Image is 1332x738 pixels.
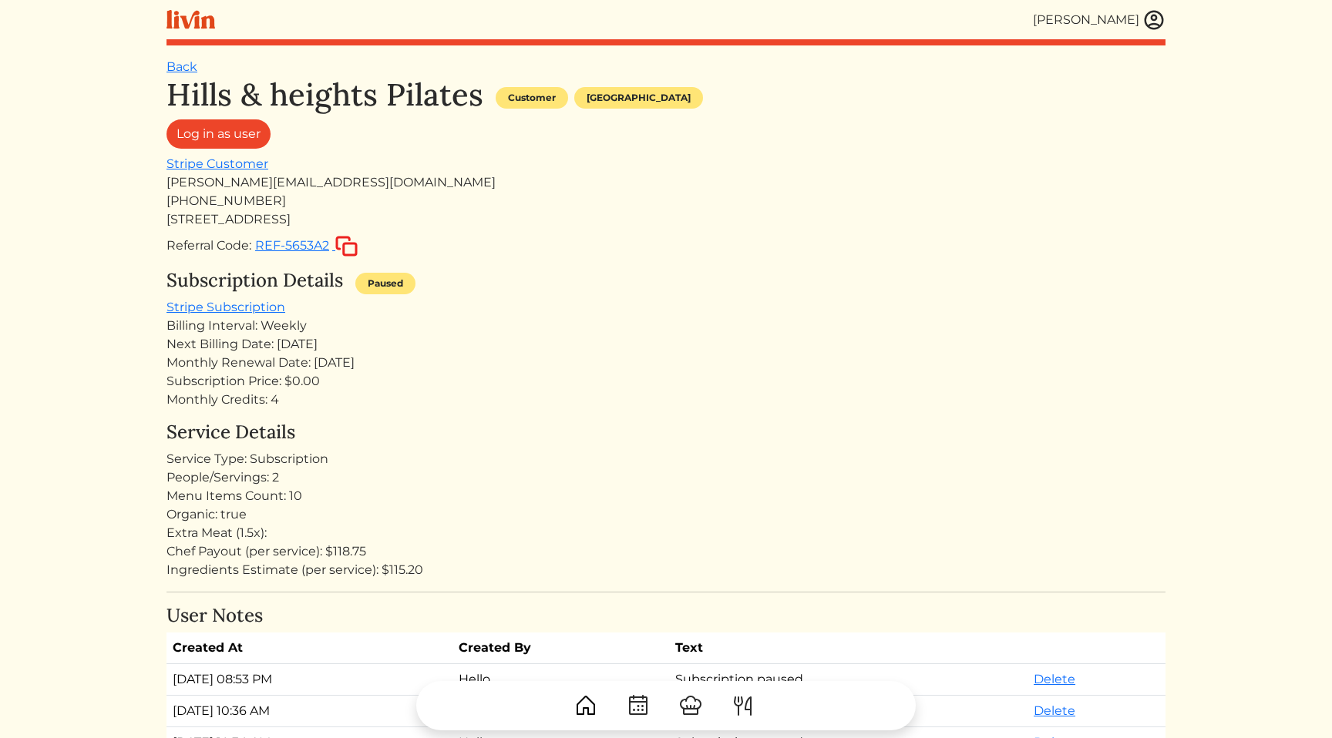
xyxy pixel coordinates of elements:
[166,192,1165,210] div: [PHONE_NUMBER]
[166,119,271,149] a: Log in as user
[1033,11,1139,29] div: [PERSON_NAME]
[166,210,1165,229] div: [STREET_ADDRESS]
[166,605,1165,627] h4: User Notes
[669,664,1028,696] td: Subscription paused
[255,238,329,253] span: REF-5653A2
[573,693,598,718] img: House-9bf13187bcbb5817f509fe5e7408150f90897510c4275e13d0d5fca38e0b5951.svg
[166,270,343,292] h4: Subscription Details
[166,59,197,74] a: Back
[166,156,268,171] a: Stripe Customer
[335,236,358,257] img: copy-c88c4d5ff2289bbd861d3078f624592c1430c12286b036973db34a3c10e19d95.svg
[452,664,669,696] td: Hello
[166,468,1165,487] div: People/Servings: 2
[254,235,358,257] button: REF-5653A2
[166,317,1165,335] div: Billing Interval: Weekly
[166,238,251,253] span: Referral Code:
[166,542,1165,561] div: Chef Payout (per service): $118.75
[166,354,1165,372] div: Monthly Renewal Date: [DATE]
[166,505,1165,524] div: Organic: true
[166,10,215,29] img: livin-logo-a0d97d1a881af30f6274990eb6222085a2533c92bbd1e4f22c21b4f0d0e3210c.svg
[574,87,703,109] div: [GEOGRAPHIC_DATA]
[166,391,1165,409] div: Monthly Credits: 4
[166,372,1165,391] div: Subscription Price: $0.00
[166,450,1165,468] div: Service Type: Subscription
[166,664,452,696] td: [DATE] 08:53 PM
[355,273,415,294] div: Paused
[731,693,755,718] img: ForkKnife-55491504ffdb50bab0c1e09e7649658475375261d09fd45db06cec23bce548bf.svg
[166,421,1165,444] h4: Service Details
[166,632,452,664] th: Created At
[452,632,669,664] th: Created By
[626,693,651,718] img: CalendarDots-5bcf9d9080389f2a281d69619e1c85352834be518fbc73d9501aef674afc0d57.svg
[496,87,568,109] div: Customer
[166,524,1165,542] div: Extra Meat (1.5x):
[166,487,1165,505] div: Menu Items Count: 10
[166,561,1165,579] div: Ingredients Estimate (per service): $115.20
[678,693,703,718] img: ChefHat-a374fb509e4f37eb0702ca99f5f64f3b6956810f32a249b33092029f8484b388.svg
[166,335,1165,354] div: Next Billing Date: [DATE]
[166,173,1165,192] div: [PERSON_NAME][EMAIL_ADDRESS][DOMAIN_NAME]
[669,632,1028,664] th: Text
[166,300,285,314] a: Stripe Subscription
[166,76,483,113] h1: Hills & heights Pilates
[1142,8,1165,32] img: user_account-e6e16d2ec92f44fc35f99ef0dc9cddf60790bfa021a6ecb1c896eb5d2907b31c.svg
